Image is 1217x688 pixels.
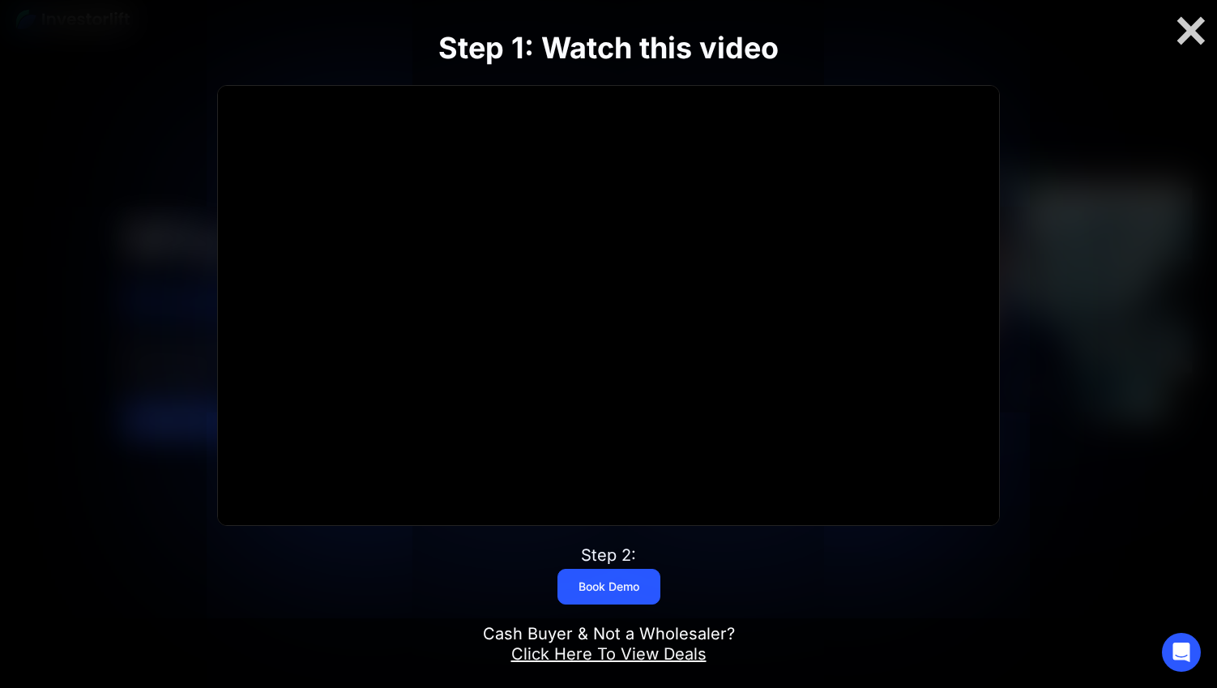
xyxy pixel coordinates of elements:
div: Step 2: [581,545,636,566]
a: Click Here To View Deals [511,644,707,664]
a: Book Demo [557,569,660,605]
strong: Step 1: Watch this video [438,30,779,66]
div: Cash Buyer & Not a Wholesaler? [483,624,735,664]
div: Open Intercom Messenger [1162,633,1201,672]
